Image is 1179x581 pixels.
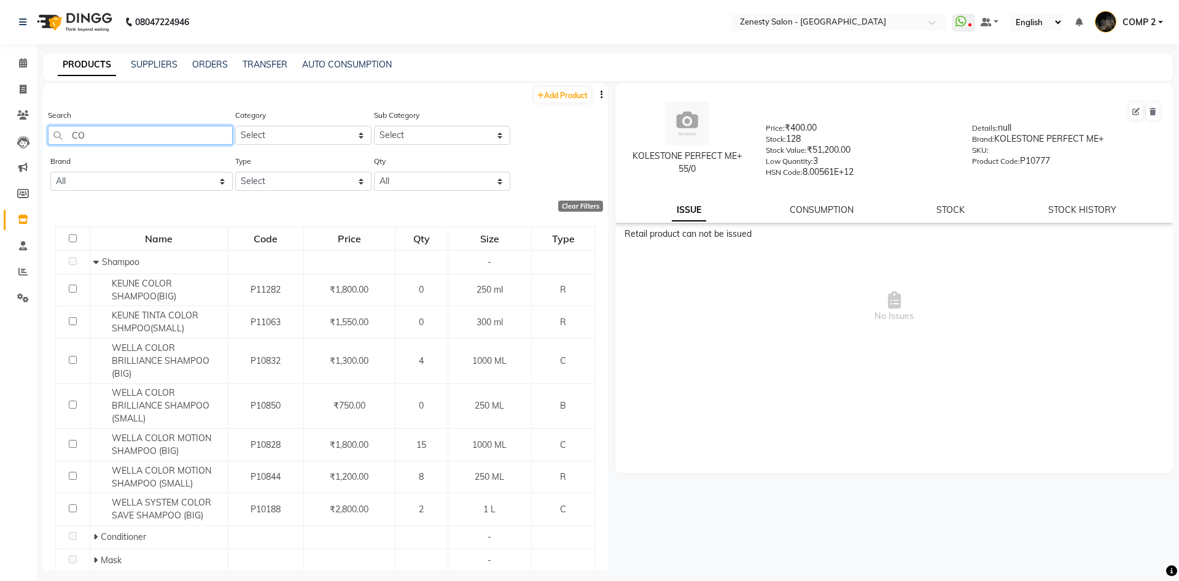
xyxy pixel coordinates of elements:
[419,284,424,295] span: 0
[235,156,251,167] label: Type
[532,228,594,250] div: Type
[488,555,491,566] span: -
[251,504,281,515] span: P10188
[628,150,747,175] div: KOLESTONE PERFECT ME+ 55/0
[972,145,989,156] label: SKU:
[305,228,394,250] div: Price
[972,123,998,134] label: Details:
[192,59,228,70] a: ORDERS
[475,400,504,411] span: 250 ML
[972,134,994,145] label: Brand:
[766,123,785,134] label: Price:
[333,400,365,411] span: ₹750.00
[251,400,281,411] span: P10850
[560,439,566,450] span: C
[330,471,368,482] span: ₹1,200.00
[48,110,71,121] label: Search
[251,471,281,482] span: P10844
[477,317,503,328] span: 300 ml
[534,87,591,102] a: Add Product
[112,310,198,334] span: KEUNE TINTA COLOR SHMPOO(SMALL)
[396,228,447,250] div: Qty
[1095,11,1116,33] img: COMP 2
[766,134,786,145] label: Stock:
[625,228,1164,240] div: Retail product can not be issued
[251,439,281,450] span: P10828
[766,144,954,161] div: ₹51,200.00
[112,465,211,489] span: WELLA COLOR MOTION SHAMPOO (SMALL)
[766,156,813,167] label: Low Quantity:
[112,387,209,424] span: WELLA COLOR BRILLIANCE SHAMPOO (SMALL)
[560,284,566,295] span: R
[416,439,426,450] span: 15
[135,5,189,39] b: 08047224946
[419,317,424,328] span: 0
[488,531,491,542] span: -
[666,102,709,145] img: avatar
[766,166,954,183] div: 8.00561E+12
[235,110,266,121] label: Category
[477,284,503,295] span: 250 ml
[625,245,1164,368] span: No Issues
[766,133,954,150] div: 128
[374,156,386,167] label: Qty
[93,531,101,542] span: Expand Row
[475,471,504,482] span: 250 ML
[560,317,566,328] span: R
[91,228,227,250] div: Name
[31,5,115,39] img: logo
[972,121,1161,139] div: null
[972,133,1161,150] div: KOLESTONE PERFECT ME+
[419,400,424,411] span: 0
[483,504,496,515] span: 1 L
[766,155,954,172] div: 3
[972,156,1020,167] label: Product Code:
[330,504,368,515] span: ₹2,800.00
[560,471,566,482] span: R
[302,59,392,70] a: AUTO CONSUMPTION
[449,228,531,250] div: Size
[1048,204,1116,215] a: STOCK HISTORY
[48,126,233,145] input: Search by product name or code
[1123,16,1156,29] span: COMP 2
[374,110,419,121] label: Sub Category
[936,204,965,215] a: STOCK
[488,256,491,267] span: -
[560,355,566,366] span: C
[229,228,303,250] div: Code
[58,54,116,76] a: PRODUCTS
[972,155,1161,172] div: P10777
[251,317,281,328] span: P11063
[672,199,706,221] a: ISSUE
[112,433,211,456] span: WELLA COLOR MOTION SHAMPOO (BIG)
[766,145,807,156] label: Stock Value:
[112,497,211,521] span: WELLA SYSTEM COLOR SAVE SHAMPOO (BIG)
[330,355,368,366] span: ₹1,300.00
[131,59,177,70] a: SUPPLIERS
[419,504,424,515] span: 2
[560,504,566,515] span: C
[558,201,603,212] div: Clear Filters
[419,355,424,366] span: 4
[330,284,368,295] span: ₹1,800.00
[472,439,507,450] span: 1000 ML
[330,317,368,328] span: ₹1,550.00
[93,555,101,566] span: Expand Row
[101,555,122,566] span: Mask
[419,471,424,482] span: 8
[251,355,281,366] span: P10832
[93,256,102,267] span: Collapse Row
[330,439,368,450] span: ₹1,800.00
[243,59,287,70] a: TRANSFER
[112,278,176,302] span: KEUNE COLOR SHAMPOO(BIG)
[102,256,139,267] span: Shampoo
[560,400,566,411] span: B
[251,284,281,295] span: P11282
[766,167,803,178] label: HSN Code:
[101,531,146,542] span: Conditioner
[472,355,507,366] span: 1000 ML
[766,121,954,139] div: ₹400.00
[50,156,71,167] label: Brand
[112,342,209,379] span: WELLA COLOR BRILLIANCE SHAMPOO (BIG)
[790,204,854,215] a: CONSUMPTION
